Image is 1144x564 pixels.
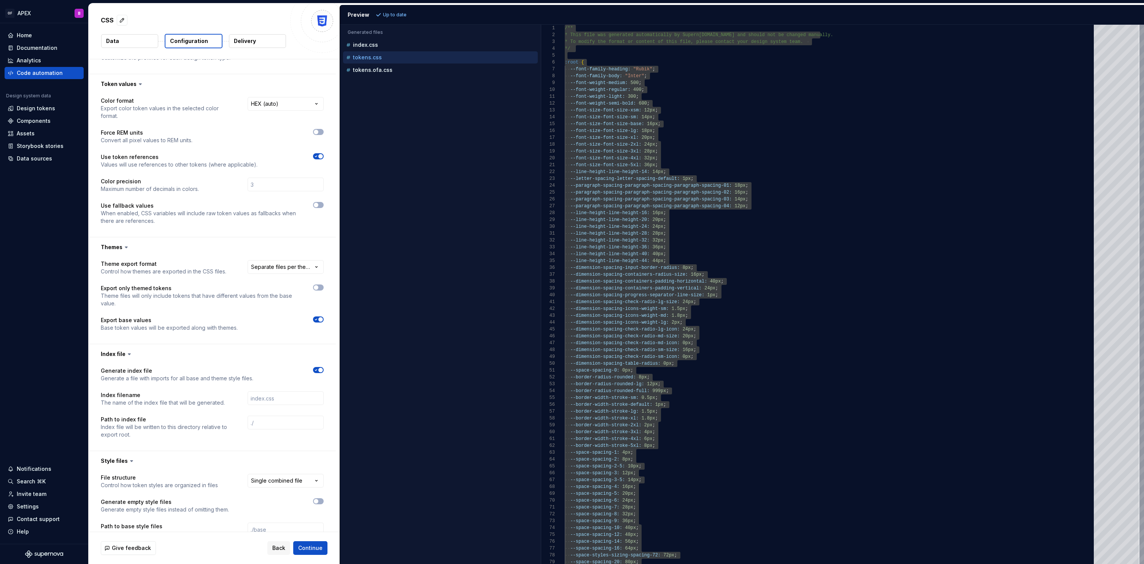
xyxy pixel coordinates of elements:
span: --border-radius-rounded-full: [570,388,650,394]
button: tokens.css [343,53,538,62]
div: 54 [541,388,555,394]
div: 8 [541,73,555,79]
span: --font-size-font-size-4xl: [570,156,641,161]
span: ; [745,203,748,209]
span: --dimension-spacing-icons-weight-md: [570,313,669,318]
span: ; [715,292,718,298]
p: index.css [353,42,378,48]
span: acing-04: [707,203,732,209]
span: --space-spacing-0: [570,368,620,373]
div: 55 [541,394,555,401]
div: Settings [17,503,39,510]
span: --paragraph-spacing-paragraph-spacing-paragraph-sp [570,183,707,188]
span: "Inter" [625,73,644,79]
p: Theme export format [101,260,226,268]
span: 12px [647,381,658,387]
span: 36px [652,245,663,250]
div: 25 [541,189,555,196]
span: 400 [633,87,642,92]
span: 12px [644,108,655,113]
div: Preview [348,11,369,19]
p: Configuration [170,37,208,45]
span: --line-height-line-height-44: [570,258,650,264]
span: 1.5px [671,306,685,311]
span: --border-width-stroke-default: [570,402,652,407]
span: 0px [682,354,691,359]
span: --line-height-line-height-40: [570,251,650,257]
p: CSS [101,16,114,25]
span: --font-size-font-size-5xl: [570,162,641,168]
p: tokens.css [353,54,382,60]
span: ; [745,190,748,195]
div: 42 [541,305,555,312]
p: Generate index file [101,367,253,375]
span: ; [666,388,669,394]
div: 51 [541,367,555,374]
span: --font-weight-regular: [570,87,630,92]
span: 24px [644,142,655,147]
span: 44px [652,258,663,264]
div: 26 [541,196,555,203]
p: Generate a file with imports for all base and theme style files. [101,375,253,382]
span: ; [655,162,658,168]
div: 28 [541,210,555,216]
span: ; [630,368,633,373]
div: Home [17,32,32,39]
div: APEX [17,10,31,17]
p: Delivery [234,37,256,45]
span: acing-02: [707,190,732,195]
a: Storybook stories [5,140,84,152]
span: ; [639,80,641,86]
span: ; [693,334,696,339]
span: ; [647,101,650,106]
span: 36px [644,162,655,168]
span: 8px [639,375,647,380]
span: ; [693,299,696,305]
a: Components [5,115,84,127]
div: 49 [541,353,555,360]
span: ; [663,224,666,229]
div: 20 [541,155,555,162]
span: 1.8px [671,313,685,318]
span: :root [565,60,578,65]
span: 20px [641,135,652,140]
a: Code automation [5,67,84,79]
button: tokens.ofa.css [343,66,538,74]
div: 2 [541,32,555,38]
div: Contact support [17,515,60,523]
button: Give feedback [101,541,156,555]
span: --font-size-font-size-3xl: [570,149,641,154]
span: ; [655,149,658,154]
a: Analytics [5,54,84,67]
span: --border-width-stroke-sm: [570,395,639,400]
span: 18px [641,128,652,133]
span: ; [745,183,748,188]
div: 13 [541,107,555,114]
div: 9 [541,79,555,86]
span: 16px [647,121,658,127]
div: 34 [541,251,555,257]
span: ; [671,361,674,366]
div: Storybook stories [17,142,64,150]
span: --dimension-spacing-check-radio-lg-icon: [570,327,680,332]
span: * To modify the format or content of this file, p [565,39,699,44]
span: ; [644,73,647,79]
span: --dimension-spacing-containers-radius-size: [570,272,688,277]
p: Generated files [348,29,533,35]
p: Data [106,37,119,45]
span: Give feedback [112,544,151,552]
span: --line-height-line-height-36: [570,245,650,250]
button: OFAPEXB [2,5,87,21]
div: 18 [541,141,555,148]
div: 56 [541,401,555,408]
span: 24px [704,286,715,291]
span: acing-03: [707,197,732,202]
span: ; [655,156,658,161]
span: 28px [644,149,655,154]
span: --dimension-spacing-progress-separator-line-size: [570,292,704,298]
span: 20px [652,217,663,222]
div: 4 [541,45,555,52]
a: Documentation [5,42,84,54]
span: --dimension-spacing-input-border-radius: [570,265,680,270]
p: Export color token values in the selected color format. [101,105,234,120]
